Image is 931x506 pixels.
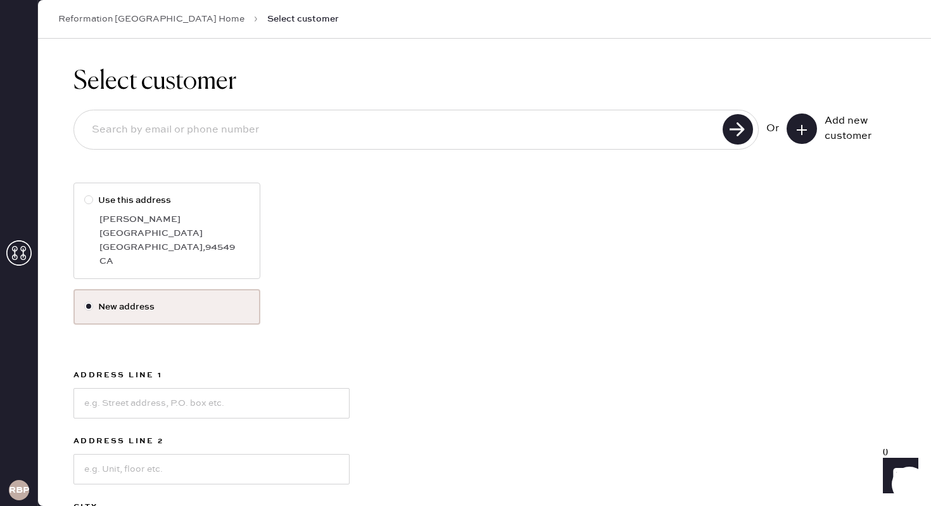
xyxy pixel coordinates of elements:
input: e.g. Unit, floor etc. [73,454,350,484]
label: Address Line 2 [73,434,350,449]
div: CA [99,254,250,268]
h3: RBPA [9,486,29,495]
div: Or [766,121,779,136]
h1: Select customer [73,67,896,97]
input: e.g. Street address, P.O. box etc. [73,388,350,418]
div: [GEOGRAPHIC_DATA] [99,226,250,240]
span: Select customer [267,13,339,25]
div: [GEOGRAPHIC_DATA] , 94549 [99,240,250,254]
label: Address Line 1 [73,368,350,383]
a: Reformation [GEOGRAPHIC_DATA] Home [58,13,244,25]
div: [PERSON_NAME] [99,212,250,226]
input: Search by email or phone number [82,115,719,145]
label: New address [84,300,250,314]
div: Add new customer [825,114,888,144]
label: Use this address [84,193,250,207]
iframe: Front Chat [871,449,925,503]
